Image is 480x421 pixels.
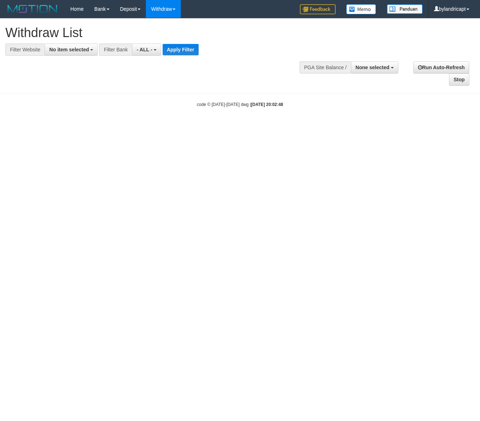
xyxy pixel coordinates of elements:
[351,61,398,73] button: None selected
[300,61,351,73] div: PGA Site Balance /
[5,4,60,14] img: MOTION_logo.png
[5,26,313,40] h1: Withdraw List
[346,4,376,14] img: Button%20Memo.svg
[99,44,132,56] div: Filter Bank
[251,102,283,107] strong: [DATE] 20:02:48
[5,44,45,56] div: Filter Website
[300,4,336,14] img: Feedback.jpg
[163,44,199,55] button: Apply Filter
[132,44,161,56] button: - ALL -
[137,47,152,52] span: - ALL -
[356,65,389,70] span: None selected
[413,61,469,73] a: Run Auto-Refresh
[449,73,469,86] a: Stop
[45,44,98,56] button: No item selected
[387,4,423,14] img: panduan.png
[197,102,283,107] small: code © [DATE]-[DATE] dwg |
[49,47,89,52] span: No item selected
